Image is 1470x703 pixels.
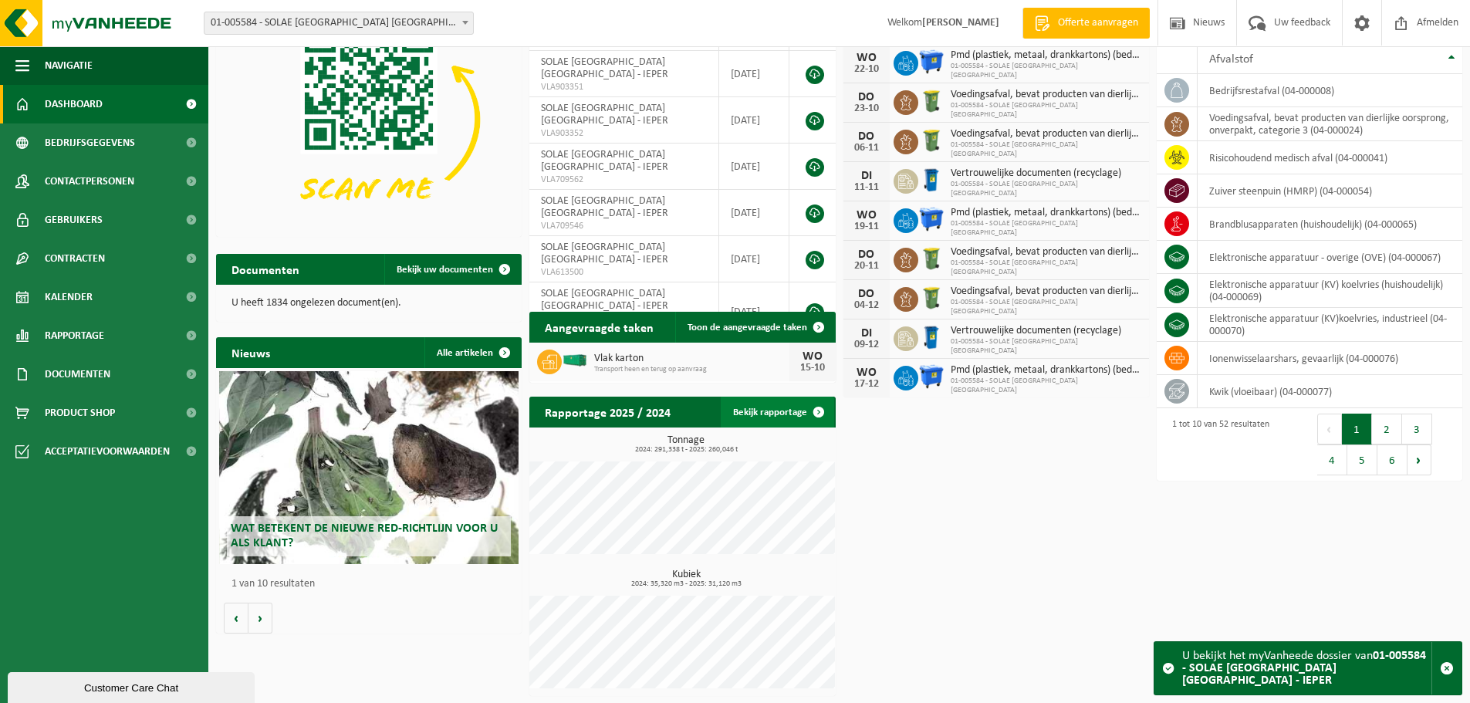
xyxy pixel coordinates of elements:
[562,353,588,367] img: HK-XR-30-GN-00
[851,64,882,75] div: 22-10
[45,432,170,471] span: Acceptatievoorwaarden
[45,123,135,162] span: Bedrijfsgegevens
[918,127,945,154] img: WB-0240-HPE-GN-50
[1198,342,1462,375] td: ionenwisselaarshars, gevaarlijk (04-000076)
[1182,650,1426,687] strong: 01-005584 - SOLAE [GEOGRAPHIC_DATA] [GEOGRAPHIC_DATA] - IEPER
[45,85,103,123] span: Dashboard
[719,51,789,97] td: [DATE]
[204,12,473,34] span: 01-005584 - SOLAE BELGIUM NV - IEPER
[537,569,835,588] h3: Kubiek
[1164,412,1269,477] div: 1 tot 10 van 52 resultaten
[918,88,945,114] img: WB-0240-HPE-GN-50
[1372,414,1402,444] button: 2
[951,180,1141,198] span: 01-005584 - SOLAE [GEOGRAPHIC_DATA] [GEOGRAPHIC_DATA]
[541,174,707,186] span: VLA709562
[1402,414,1432,444] button: 3
[951,286,1141,298] span: Voedingsafval, bevat producten van dierlijke oorsprong, onverpakt, categorie 3
[922,17,999,29] strong: [PERSON_NAME]
[1407,444,1431,475] button: Next
[851,170,882,182] div: DI
[951,140,1141,159] span: 01-005584 - SOLAE [GEOGRAPHIC_DATA] [GEOGRAPHIC_DATA]
[1317,444,1347,475] button: 4
[45,239,105,278] span: Contracten
[1198,74,1462,107] td: bedrijfsrestafval (04-000008)
[231,522,498,549] span: Wat betekent de nieuwe RED-richtlijn voor u als klant?
[424,337,520,368] a: Alle artikelen
[721,397,834,428] a: Bekijk rapportage
[851,143,882,154] div: 06-11
[719,97,789,144] td: [DATE]
[1198,375,1462,408] td: kwik (vloeibaar) (04-000077)
[541,195,668,219] span: SOLAE [GEOGRAPHIC_DATA] [GEOGRAPHIC_DATA] - IEPER
[594,353,789,365] span: Vlak karton
[719,236,789,282] td: [DATE]
[918,206,945,232] img: WB-1100-HPE-BE-01
[1198,241,1462,274] td: elektronische apparatuur - overige (OVE) (04-000067)
[688,323,807,333] span: Toon de aangevraagde taken
[851,103,882,114] div: 23-10
[1198,208,1462,241] td: brandblusapparaten (huishoudelijk) (04-000065)
[45,316,104,355] span: Rapportage
[951,337,1141,356] span: 01-005584 - SOLAE [GEOGRAPHIC_DATA] [GEOGRAPHIC_DATA]
[45,162,134,201] span: Contactpersonen
[541,103,668,127] span: SOLAE [GEOGRAPHIC_DATA] [GEOGRAPHIC_DATA] - IEPER
[851,209,882,221] div: WO
[918,167,945,193] img: WB-0240-HPE-BE-09
[8,669,258,703] iframe: chat widget
[1054,15,1142,31] span: Offerte aanvragen
[719,144,789,190] td: [DATE]
[951,219,1141,238] span: 01-005584 - SOLAE [GEOGRAPHIC_DATA] [GEOGRAPHIC_DATA]
[719,190,789,236] td: [DATE]
[1022,8,1150,39] a: Offerte aanvragen
[219,371,519,564] a: Wat betekent de nieuwe RED-richtlijn voor u als klant?
[918,245,945,272] img: WB-0240-HPE-GN-50
[951,377,1141,395] span: 01-005584 - SOLAE [GEOGRAPHIC_DATA] [GEOGRAPHIC_DATA]
[541,266,707,279] span: VLA613500
[541,56,668,80] span: SOLAE [GEOGRAPHIC_DATA] [GEOGRAPHIC_DATA] - IEPER
[216,337,286,367] h2: Nieuws
[851,379,882,390] div: 17-12
[851,91,882,103] div: DO
[851,261,882,272] div: 20-11
[541,127,707,140] span: VLA903352
[1209,53,1253,66] span: Afvalstof
[1182,642,1431,695] div: U bekijkt het myVanheede dossier van
[1198,174,1462,208] td: zuiver steenpuin (HMRP) (04-000054)
[541,242,668,265] span: SOLAE [GEOGRAPHIC_DATA] [GEOGRAPHIC_DATA] - IEPER
[951,207,1141,219] span: Pmd (plastiek, metaal, drankkartons) (bedrijven)
[216,5,522,234] img: Download de VHEPlus App
[231,298,506,309] p: U heeft 1834 ongelezen document(en).
[951,101,1141,120] span: 01-005584 - SOLAE [GEOGRAPHIC_DATA] [GEOGRAPHIC_DATA]
[45,394,115,432] span: Product Shop
[537,435,835,454] h3: Tonnage
[541,81,707,93] span: VLA903351
[851,300,882,311] div: 04-12
[719,282,789,341] td: [DATE]
[951,89,1141,101] span: Voedingsafval, bevat producten van dierlijke oorsprong, onverpakt, categorie 3
[541,220,707,232] span: VLA709546
[45,201,103,239] span: Gebruikers
[851,52,882,64] div: WO
[851,367,882,379] div: WO
[918,363,945,390] img: WB-1100-HPE-BE-01
[541,149,668,173] span: SOLAE [GEOGRAPHIC_DATA] [GEOGRAPHIC_DATA] - IEPER
[45,46,93,85] span: Navigatie
[851,182,882,193] div: 11-11
[216,254,315,284] h2: Documenten
[951,298,1141,316] span: 01-005584 - SOLAE [GEOGRAPHIC_DATA] [GEOGRAPHIC_DATA]
[384,254,520,285] a: Bekijk uw documenten
[951,167,1141,180] span: Vertrouwelijke documenten (recyclage)
[541,288,668,312] span: SOLAE [GEOGRAPHIC_DATA] [GEOGRAPHIC_DATA] - IEPER
[951,246,1141,259] span: Voedingsafval, bevat producten van dierlijke oorsprong, onverpakt, categorie 3
[951,49,1141,62] span: Pmd (plastiek, metaal, drankkartons) (bedrijven)
[529,397,686,427] h2: Rapportage 2025 / 2024
[397,265,493,275] span: Bekijk uw documenten
[951,259,1141,277] span: 01-005584 - SOLAE [GEOGRAPHIC_DATA] [GEOGRAPHIC_DATA]
[45,355,110,394] span: Documenten
[918,324,945,350] img: WB-0240-HPE-BE-09
[918,285,945,311] img: WB-0240-HPE-GN-50
[1342,414,1372,444] button: 1
[951,325,1141,337] span: Vertrouwelijke documenten (recyclage)
[1347,444,1377,475] button: 5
